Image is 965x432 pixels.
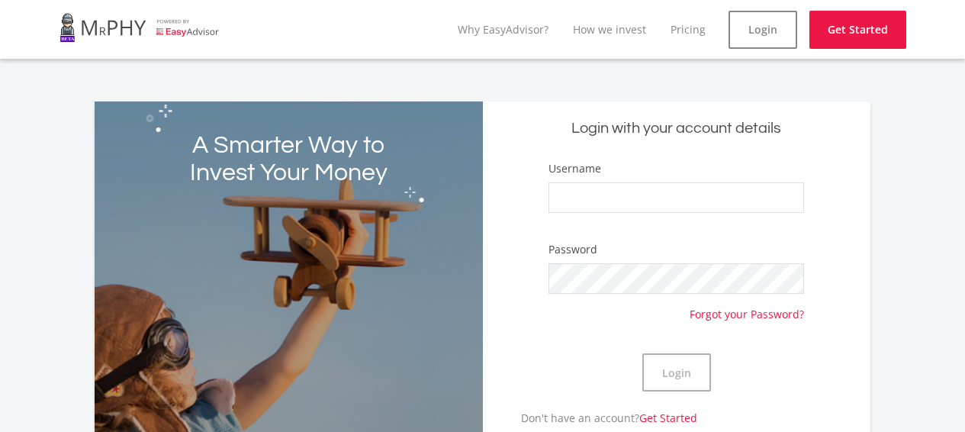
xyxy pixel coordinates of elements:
[639,411,697,425] a: Get Started
[809,11,906,49] a: Get Started
[494,118,859,139] h5: Login with your account details
[172,132,405,187] h2: A Smarter Way to Invest Your Money
[729,11,797,49] a: Login
[548,242,597,257] label: Password
[671,22,706,37] a: Pricing
[573,22,646,37] a: How we invest
[642,353,711,392] button: Login
[458,22,548,37] a: Why EasyAdvisor?
[483,410,697,426] p: Don't have an account?
[690,294,804,322] a: Forgot your Password?
[548,161,601,176] label: Username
